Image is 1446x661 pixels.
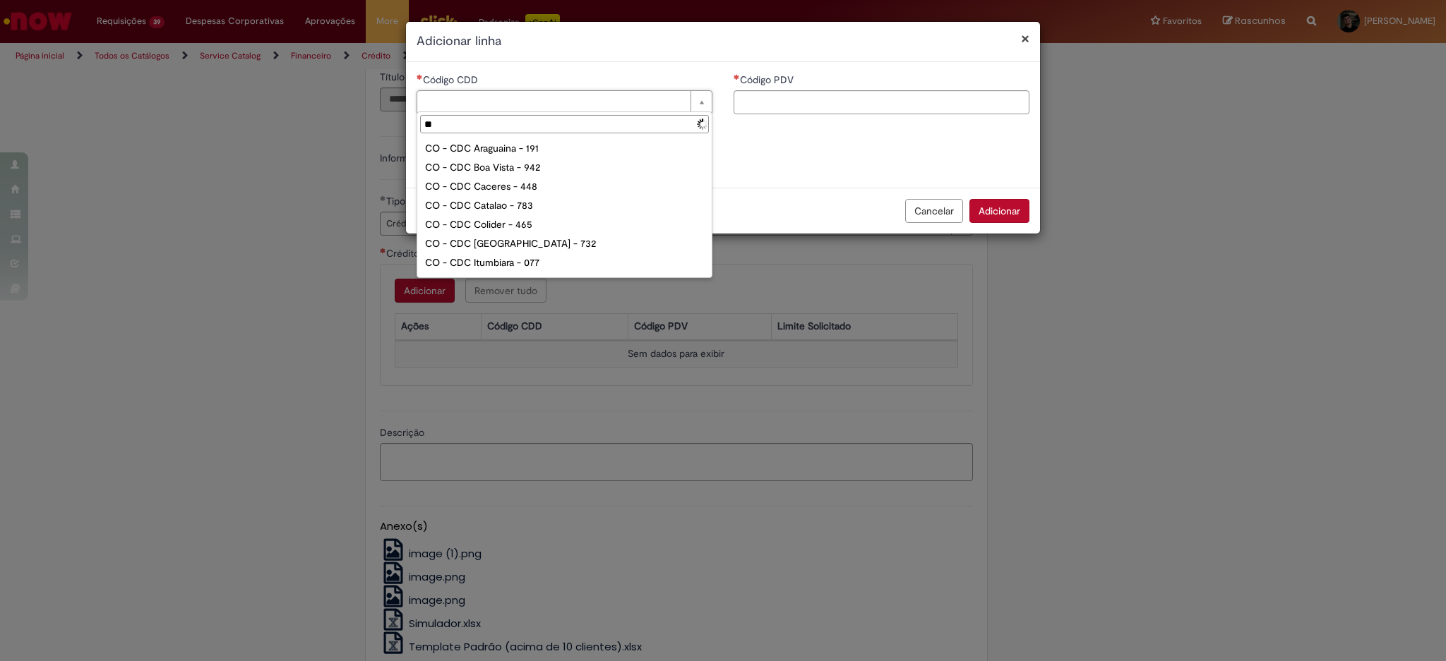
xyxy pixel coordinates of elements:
div: CO - CDC Araguaina - 191 [420,139,709,158]
div: CO - CDC Colider - 465 [420,215,709,234]
div: CO - CDC Rio Branco - 572 [420,272,709,291]
div: CO - CDC Boa Vista - 942 [420,158,709,177]
div: CO - CDC Catalao - 783 [420,196,709,215]
div: CO - CDC [GEOGRAPHIC_DATA] - 732 [420,234,709,253]
div: CO - CDC Caceres - 448 [420,177,709,196]
ul: Código CDD [417,136,712,277]
div: CO - CDC Itumbiara - 077 [420,253,709,272]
